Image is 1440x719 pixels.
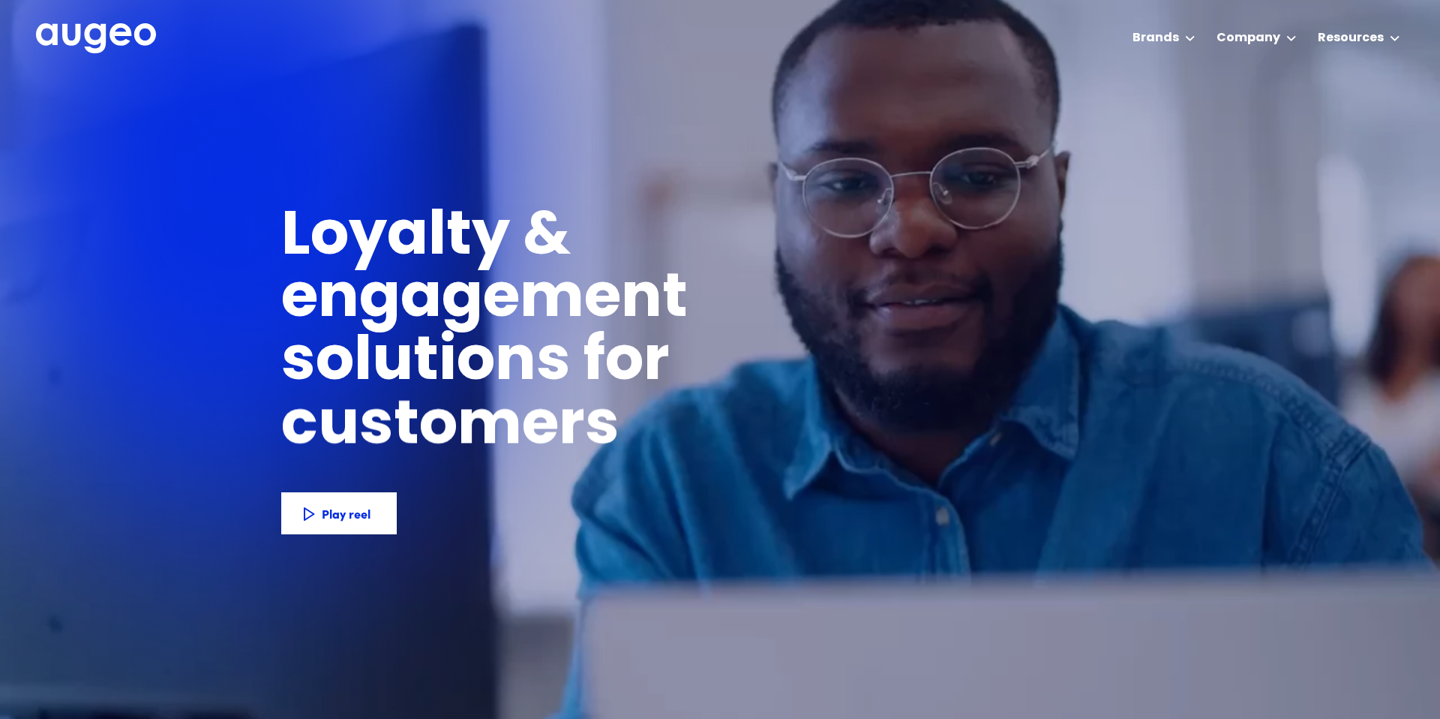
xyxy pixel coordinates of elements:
[281,207,929,394] h1: Loyalty & engagement solutions for
[36,23,156,54] img: Augeo's full logo in white.
[36,23,156,55] a: home
[1132,29,1179,47] div: Brands
[1216,29,1280,47] div: Company
[281,396,652,459] h1: customers
[281,492,397,534] a: Play reel
[1318,29,1384,47] div: Resources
